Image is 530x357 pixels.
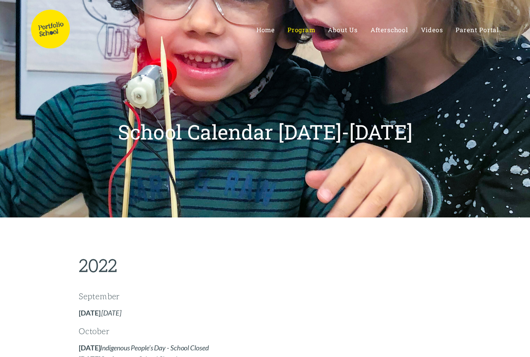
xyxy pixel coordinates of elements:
[456,26,499,33] a: Parent Portal
[288,26,315,34] span: Program
[101,309,121,317] em: [DATE]
[79,343,100,352] strong: [DATE]
[256,26,275,33] a: Home
[79,326,451,335] h3: October
[100,343,208,352] em: Indigenous People’s Day - School Closed
[118,122,412,142] h1: School Calendar [DATE]-[DATE]
[421,26,443,34] span: Videos
[456,26,499,34] span: Parent Portal
[371,26,408,34] span: Afterschool
[371,26,408,33] a: Afterschool
[256,26,275,34] span: Home
[79,309,101,317] strong: [DATE]
[328,26,357,34] span: About Us
[79,255,117,275] strong: 2022
[31,10,70,48] img: Portfolio School
[79,283,451,300] h3: September
[421,26,443,33] a: Videos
